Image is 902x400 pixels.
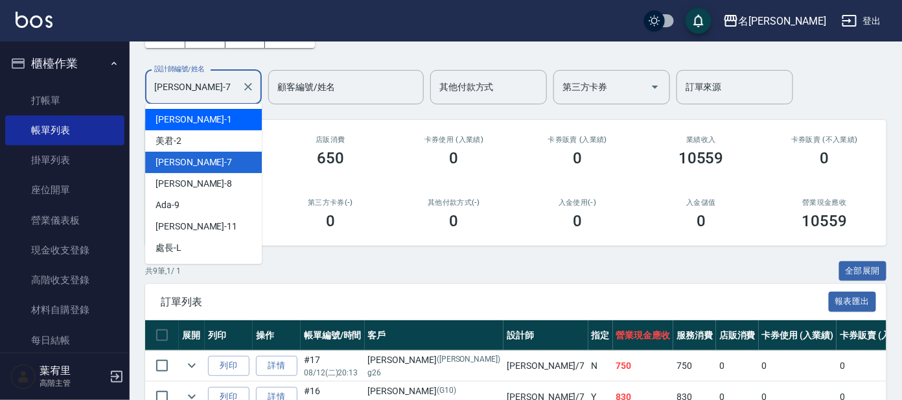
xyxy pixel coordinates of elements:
h2: 卡券販賣 (入業績) [531,135,624,144]
button: 櫃檯作業 [5,47,124,80]
button: expand row [182,356,202,375]
a: 座位開單 [5,175,124,205]
h2: 入金使用(-) [531,198,624,207]
td: 750 [673,351,716,381]
h5: 葉宥里 [40,364,106,377]
span: [PERSON_NAME] -12 [156,263,237,276]
h3: 10559 [802,212,848,230]
th: 展開 [179,320,205,351]
td: #17 [301,351,365,381]
button: Open [645,76,665,97]
th: 店販消費 [716,320,759,351]
h3: 0 [450,149,459,167]
th: 服務消費 [673,320,716,351]
th: 列印 [205,320,253,351]
label: 設計師編號/姓名 [154,64,205,74]
h2: 入金儲值 [655,198,748,207]
a: 每日結帳 [5,325,124,355]
td: 750 [613,351,674,381]
th: 設計師 [503,320,588,351]
p: 共 9 筆, 1 / 1 [145,265,181,277]
span: [PERSON_NAME] -11 [156,220,237,233]
div: 名[PERSON_NAME] [739,13,826,29]
img: Person [10,364,36,390]
a: 營業儀表板 [5,206,124,235]
button: Clear [239,78,257,96]
span: 訂單列表 [161,296,829,309]
th: 營業現金應收 [613,320,674,351]
a: 詳情 [256,356,297,376]
img: Logo [16,12,52,28]
td: 0 [716,351,759,381]
span: 處長 -L [156,241,181,255]
button: 登出 [837,9,886,33]
p: 高階主管 [40,377,106,389]
span: [PERSON_NAME] -8 [156,177,232,191]
h3: 0 [697,212,706,230]
div: [PERSON_NAME] [368,384,501,398]
h2: 卡券販賣 (不入業績) [778,135,871,144]
th: 操作 [253,320,301,351]
a: 掛單列表 [5,145,124,175]
span: [PERSON_NAME] -1 [156,113,232,126]
h3: 0 [820,149,829,167]
h2: 業績收入 [655,135,748,144]
div: [PERSON_NAME] [368,353,501,367]
p: (G10) [437,384,456,398]
p: g26 [368,367,501,379]
h2: 營業現金應收 [778,198,871,207]
a: 現金收支登錄 [5,235,124,265]
h3: 10559 [678,149,724,167]
td: [PERSON_NAME] /7 [503,351,588,381]
span: [PERSON_NAME] -7 [156,156,232,169]
h3: 0 [326,212,335,230]
h2: 其他付款方式(-) [408,198,500,207]
h2: 店販消費 [284,135,377,144]
a: 高階收支登錄 [5,265,124,295]
td: N [588,351,613,381]
a: 材料自購登錄 [5,295,124,325]
th: 帳單編號/時間 [301,320,365,351]
button: 報表匯出 [829,292,877,312]
h2: 卡券使用 (入業績) [408,135,500,144]
button: save [686,8,711,34]
p: 08/12 (二) 20:13 [304,367,362,379]
span: Ada -9 [156,198,179,212]
h3: 0 [450,212,459,230]
button: 名[PERSON_NAME] [718,8,831,34]
a: 帳單列表 [5,115,124,145]
th: 客戶 [365,320,504,351]
th: 指定 [588,320,613,351]
h2: 第三方卡券(-) [284,198,377,207]
a: 報表匯出 [829,295,877,307]
button: 列印 [208,356,249,376]
h3: 650 [317,149,344,167]
span: 美君 -2 [156,134,181,148]
p: ([PERSON_NAME]) [437,353,500,367]
td: 0 [759,351,837,381]
th: 卡券使用 (入業績) [759,320,837,351]
a: 打帳單 [5,86,124,115]
h3: 0 [573,212,582,230]
h3: 0 [573,149,582,167]
button: 全部展開 [839,261,887,281]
